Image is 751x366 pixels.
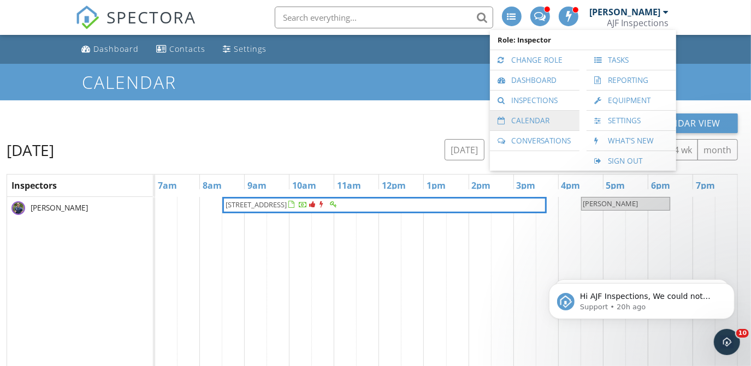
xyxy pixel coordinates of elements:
a: Conversations [495,131,574,151]
a: 6pm [648,177,673,194]
span: [PERSON_NAME] [583,199,638,208]
a: Settings [592,111,671,130]
span: Inspectors [11,179,57,191]
a: Reporting [592,70,671,90]
a: 3pm [514,177,539,194]
a: 10am [289,177,319,194]
div: Contacts [170,44,206,54]
a: 5pm [604,177,628,194]
span: Hi AJF Inspections, We could not back up your inspections to Google Drive because there is not en... [48,32,185,105]
a: 4pm [559,177,583,194]
a: 7am [155,177,180,194]
p: Message from Support, sent 20h ago [48,42,188,52]
h2: [DATE] [7,139,54,161]
a: Dashboard [495,70,574,90]
a: Dashboard [78,39,144,59]
a: 7pm [693,177,718,194]
a: Settings [219,39,271,59]
a: 9am [245,177,269,194]
span: SPECTORA [107,5,197,28]
div: Dashboard [94,44,139,54]
span: Role: Inspector [495,30,671,50]
a: Contacts [152,39,210,59]
div: Settings [234,44,267,54]
input: Search everything... [275,7,493,28]
button: month [697,139,738,160]
span: [STREET_ADDRESS] [226,200,287,209]
img: d68edfb263f546258320798d8f4d03b5_l0_0011_13_2023__3_32_02_pm.jpg [11,201,25,215]
a: 12pm [379,177,409,194]
a: Sign Out [592,151,671,171]
a: Inspections [495,91,574,110]
a: What's New [592,131,671,151]
div: AJF Inspections [607,17,669,28]
span: [PERSON_NAME] [28,202,90,213]
a: Change Role [495,50,574,70]
a: Calendar [495,111,574,130]
a: 2pm [469,177,494,194]
span: 10 [736,329,749,338]
a: SPECTORA [75,15,197,38]
iframe: Intercom notifications message [533,260,751,337]
a: 8am [200,177,224,194]
a: Tasks [592,50,671,70]
button: 4 wk [667,139,698,160]
img: The Best Home Inspection Software - Spectora [75,5,99,29]
div: [PERSON_NAME] [590,7,661,17]
a: Equipment [592,91,671,110]
a: 11am [334,177,364,194]
iframe: Intercom live chat [714,329,740,355]
button: [DATE] [445,139,484,160]
h1: Calendar [82,73,669,92]
a: 1pm [424,177,448,194]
